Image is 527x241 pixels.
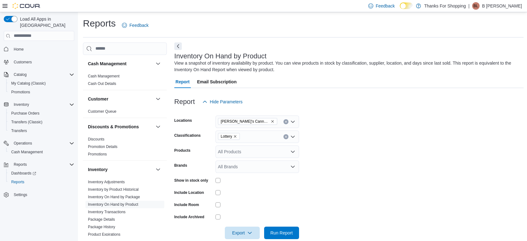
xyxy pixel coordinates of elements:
[4,42,74,216] nav: Complex example
[174,202,199,207] label: Include Room
[6,118,77,126] button: Transfers (Classic)
[6,109,77,118] button: Purchase Orders
[88,124,153,130] button: Discounts & Promotions
[88,145,118,149] a: Promotion Details
[88,166,153,173] button: Inventory
[221,118,269,125] span: [PERSON_NAME]'s Cannabis
[83,72,167,90] div: Cash Management
[174,190,204,195] label: Include Location
[1,139,77,148] button: Operations
[14,102,29,107] span: Inventory
[11,150,43,155] span: Cash Management
[174,163,187,168] label: Brands
[88,232,120,237] a: Product Expirations
[174,52,267,60] h3: Inventory On Hand by Product
[6,169,77,178] a: Dashboards
[176,76,190,88] span: Report
[14,192,27,197] span: Settings
[11,161,29,168] button: Reports
[472,2,480,10] div: B Luxton
[11,161,74,168] span: Reports
[9,148,45,156] a: Cash Management
[200,96,245,108] button: Hide Parameters
[174,98,195,106] h3: Report
[210,99,243,105] span: Hide Parameters
[88,217,115,222] span: Package Details
[88,180,125,184] a: Inventory Adjustments
[9,170,74,177] span: Dashboards
[14,141,32,146] span: Operations
[9,178,74,186] span: Reports
[88,195,140,199] a: Inventory On Hand by Package
[88,109,116,114] span: Customer Queue
[88,187,139,192] span: Inventory by Product Historical
[154,60,162,67] button: Cash Management
[83,135,167,160] div: Discounts & Promotions
[88,209,126,214] span: Inventory Transactions
[1,70,77,79] button: Catalog
[6,88,77,96] button: Promotions
[11,191,30,199] a: Settings
[11,111,40,116] span: Purchase Orders
[88,217,115,222] a: Package Details
[6,148,77,156] button: Cash Management
[11,101,74,108] span: Inventory
[283,134,288,139] button: Clear input
[9,148,74,156] span: Cash Management
[11,140,35,147] button: Operations
[9,110,74,117] span: Purchase Orders
[174,133,201,138] label: Classifications
[88,202,138,207] span: Inventory On Hand by Product
[88,74,119,78] a: Cash Management
[11,81,46,86] span: My Catalog (Classic)
[270,230,293,236] span: Run Report
[424,2,466,10] p: Thanks For Shopping
[11,90,30,95] span: Promotions
[9,80,74,87] span: My Catalog (Classic)
[88,180,125,184] span: Inventory Adjustments
[129,22,148,28] span: Feedback
[88,74,119,79] span: Cash Management
[1,190,77,199] button: Settings
[11,46,26,53] a: Home
[290,149,295,154] button: Open list of options
[9,88,74,96] span: Promotions
[88,137,104,142] span: Discounts
[473,2,478,10] span: BL
[88,96,153,102] button: Customer
[17,16,74,28] span: Load All Apps in [GEOGRAPHIC_DATA]
[233,135,237,138] button: Remove Lottery from selection in this group
[88,152,107,156] a: Promotions
[218,133,240,140] span: Lottery
[482,2,522,10] p: B [PERSON_NAME]
[174,148,191,153] label: Products
[9,88,33,96] a: Promotions
[290,134,295,139] button: Open list of options
[88,210,126,214] a: Inventory Transactions
[1,45,77,54] button: Home
[11,71,74,78] span: Catalog
[88,202,138,207] a: Inventory On Hand by Product
[376,3,395,9] span: Feedback
[14,162,27,167] span: Reports
[197,76,237,88] span: Email Subscription
[83,17,116,30] h1: Reports
[154,166,162,173] button: Inventory
[11,128,27,133] span: Transfers
[88,187,139,192] a: Inventory by Product Historical
[14,47,24,52] span: Home
[88,166,108,173] h3: Inventory
[11,171,36,176] span: Dashboards
[11,140,74,147] span: Operations
[88,152,107,157] span: Promotions
[283,119,288,124] button: Clear input
[174,214,204,219] label: Include Archived
[1,57,77,66] button: Customers
[154,123,162,130] button: Discounts & Promotions
[11,191,74,199] span: Settings
[119,19,151,32] a: Feedback
[174,42,182,50] button: Next
[9,127,29,135] a: Transfers
[225,227,260,239] button: Export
